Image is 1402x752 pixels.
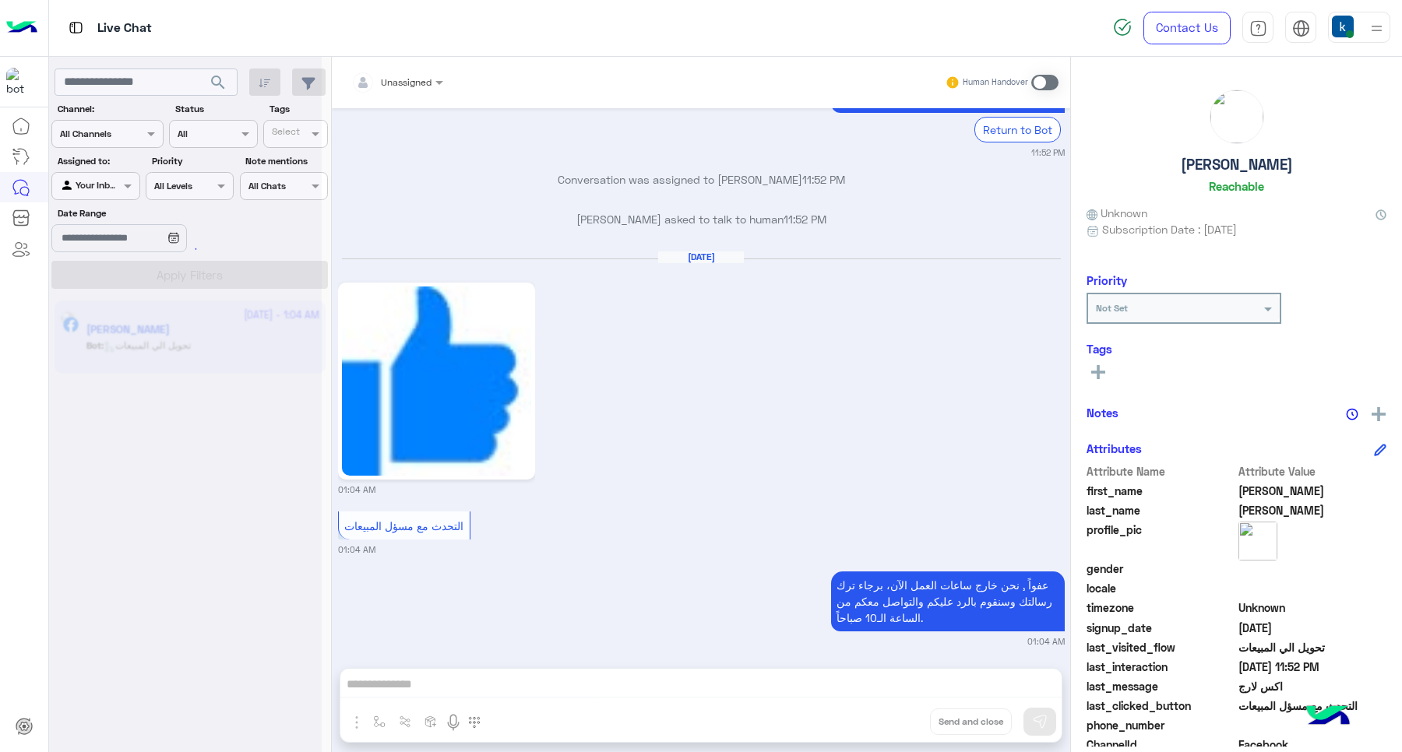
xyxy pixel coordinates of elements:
span: Attribute Value [1238,463,1387,480]
span: 11:52 PM [784,213,826,226]
span: null [1238,560,1387,577]
img: spinner [1113,18,1132,37]
span: تحويل الي المبيعات [1238,639,1387,655]
img: hulul-logo.png [1301,690,1355,744]
img: Logo [6,12,37,44]
div: Return to Bot [974,117,1061,142]
small: 01:04 AM [338,483,375,496]
span: التحدث مع مسؤل المبيعات [344,519,463,532]
img: 713415422032625 [6,68,34,96]
h6: Reachable [1209,179,1264,193]
span: gender [1087,560,1235,577]
img: 39178562_1505197616293642_5411344281094848512_n.png [342,286,531,476]
p: Conversation was assigned to [PERSON_NAME] [338,171,1065,188]
span: last_interaction [1087,659,1235,675]
span: null [1238,580,1387,596]
button: Send and close [930,708,1012,735]
span: null [1238,717,1387,733]
span: Unknown [1238,599,1387,616]
h6: Attributes [1087,441,1142,455]
a: tab [1242,12,1273,44]
p: Live Chat [97,18,152,39]
span: Unassigned [381,76,432,88]
span: 2025-09-22T20:52:49.563Z [1238,659,1387,675]
img: tab [1292,19,1310,37]
img: picture [1238,522,1277,560]
span: 11:52 PM [802,173,845,186]
span: profile_pic [1087,522,1235,557]
span: last_clicked_button [1087,698,1235,714]
span: 2025-01-19T00:11:36.552Z [1238,620,1387,636]
span: phone_number [1087,717,1235,733]
span: last_message [1087,678,1235,694]
p: [PERSON_NAME] asked to talk to human [338,211,1065,227]
span: Unknown [1087,205,1147,221]
span: locale [1087,580,1235,596]
small: 01:04 AM [338,543,375,556]
h6: Tags [1087,342,1386,356]
span: التحدث مع مسؤل المبيعات [1238,698,1387,714]
span: last_visited_flow [1087,639,1235,655]
span: Abdullah [1238,483,1387,499]
div: Select [269,125,300,142]
span: first_name [1087,483,1235,499]
small: Human Handover [963,76,1028,89]
img: add [1372,407,1386,421]
span: timezone [1087,599,1235,616]
img: tab [1249,19,1267,37]
h6: Notes [1087,406,1118,420]
small: 01:04 AM [1027,635,1065,648]
img: profile [1367,19,1386,38]
span: last_name [1087,502,1235,518]
img: notes [1346,408,1358,420]
span: Attribute Name [1087,463,1235,480]
img: userImage [1332,16,1354,37]
a: Contact Us [1143,12,1231,44]
div: loading... [171,235,199,262]
h6: [DATE] [658,251,744,262]
h5: [PERSON_NAME] [1181,156,1293,174]
span: Subscription Date : [DATE] [1102,221,1237,237]
img: tab [66,18,86,37]
span: اكس لارج [1238,678,1387,694]
img: picture [1210,90,1263,143]
small: 11:52 PM [1031,146,1065,159]
h6: Priority [1087,273,1127,287]
span: signup_date [1087,620,1235,636]
span: Al-najjar [1238,502,1387,518]
p: 23/9/2025, 1:04 AM [831,571,1065,631]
